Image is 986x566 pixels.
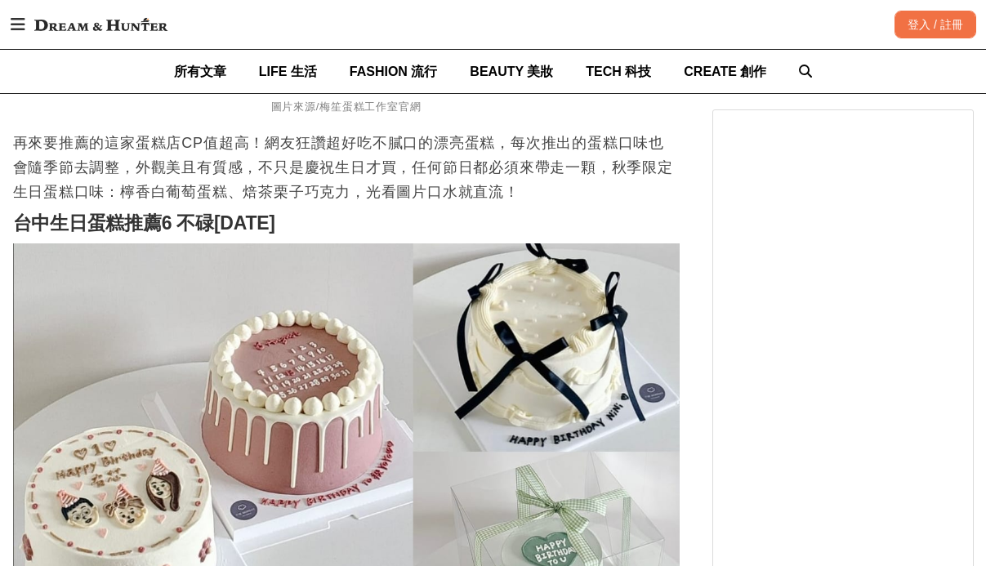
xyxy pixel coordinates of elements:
img: Dream & Hunter [26,10,176,39]
span: 所有文章 [174,65,226,78]
a: CREATE 創作 [684,50,766,93]
a: FASHION 流行 [350,50,438,93]
span: CREATE 創作 [684,65,766,78]
p: 再來要推薦的這家蛋糕店CP值超高！網友狂讚超好吃不膩口的漂亮蛋糕，每次推出的蛋糕口味也會隨季節去調整，外觀美且有質感，不只是慶祝生日才買，任何節日都必須來帶走一顆，秋季限定生日蛋糕口味：檸香白葡... [13,131,680,204]
a: TECH 科技 [586,50,651,93]
strong: 台中生日蛋糕推薦6 不碌[DATE] [13,212,275,234]
a: BEAUTY 美妝 [470,50,553,93]
div: 登入 / 註冊 [895,11,976,38]
span: FASHION 流行 [350,65,438,78]
a: 所有文章 [174,50,226,93]
a: LIFE 生活 [259,50,317,93]
span: 圖片來源/梅笙蛋糕工作室官網 [271,100,422,113]
span: TECH 科技 [586,65,651,78]
span: LIFE 生活 [259,65,317,78]
span: BEAUTY 美妝 [470,65,553,78]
